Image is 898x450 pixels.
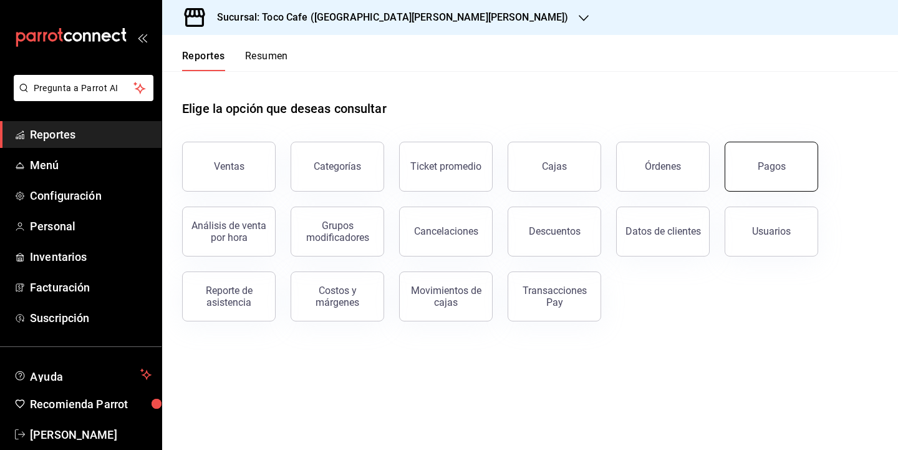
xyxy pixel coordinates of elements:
[30,310,152,326] span: Suscripción
[30,426,152,443] span: [PERSON_NAME]
[299,285,376,308] div: Costos y márgenes
[30,126,152,143] span: Reportes
[616,142,710,192] button: Órdenes
[645,160,681,172] div: Órdenes
[616,207,710,257] button: Datos de clientes
[207,10,569,25] h3: Sucursal: Toco Cafe ([GEOGRAPHIC_DATA][PERSON_NAME][PERSON_NAME])
[30,396,152,413] span: Recomienda Parrot
[30,367,135,382] span: Ayuda
[182,50,225,71] button: Reportes
[30,218,152,235] span: Personal
[214,160,244,172] div: Ventas
[508,271,601,321] button: Transacciones Pay
[30,248,152,265] span: Inventarios
[291,271,384,321] button: Costos y márgenes
[30,279,152,296] span: Facturación
[410,160,481,172] div: Ticket promedio
[508,142,601,192] a: Cajas
[14,75,153,101] button: Pregunta a Parrot AI
[407,285,485,308] div: Movimientos de cajas
[758,160,786,172] div: Pagos
[725,207,818,257] button: Usuarios
[399,207,493,257] button: Cancelaciones
[752,225,791,237] div: Usuarios
[414,225,478,237] div: Cancelaciones
[190,220,268,243] div: Análisis de venta por hora
[314,160,361,172] div: Categorías
[182,207,276,257] button: Análisis de venta por hora
[299,220,376,243] div: Grupos modificadores
[190,285,268,308] div: Reporte de asistencia
[399,271,493,321] button: Movimientos de cajas
[182,271,276,321] button: Reporte de asistencia
[399,142,493,192] button: Ticket promedio
[508,207,601,257] button: Descuentos
[182,50,288,71] div: navigation tabs
[245,50,288,71] button: Resumen
[725,142,818,192] button: Pagos
[30,187,152,204] span: Configuración
[182,142,276,192] button: Ventas
[34,82,134,95] span: Pregunta a Parrot AI
[516,285,593,308] div: Transacciones Pay
[291,142,384,192] button: Categorías
[137,32,147,42] button: open_drawer_menu
[529,225,581,237] div: Descuentos
[291,207,384,257] button: Grupos modificadores
[30,157,152,174] span: Menú
[625,225,701,237] div: Datos de clientes
[182,99,387,118] h1: Elige la opción que deseas consultar
[9,90,153,104] a: Pregunta a Parrot AI
[542,159,567,174] div: Cajas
